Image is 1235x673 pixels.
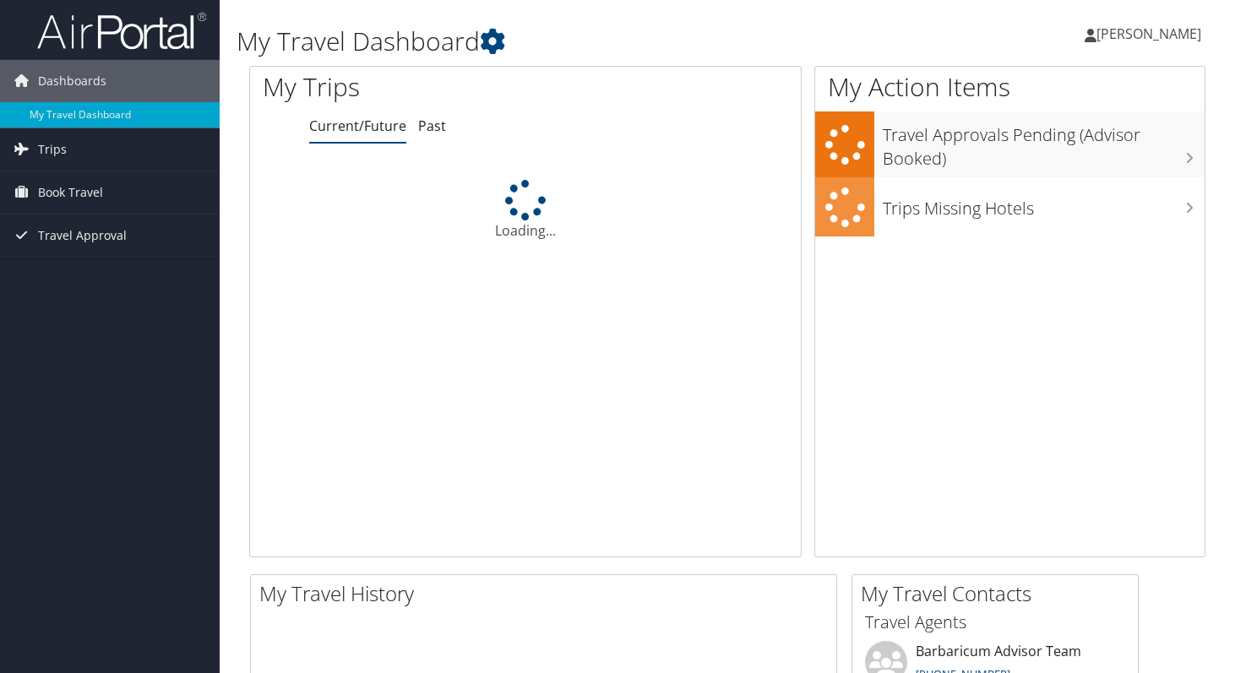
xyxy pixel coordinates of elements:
a: Travel Approvals Pending (Advisor Booked) [815,111,1205,176]
h3: Trips Missing Hotels [883,188,1205,220]
h1: My Travel Dashboard [237,24,891,59]
span: Trips [38,128,67,171]
h3: Travel Agents [865,611,1125,634]
h2: My Travel Contacts [861,579,1138,608]
span: Travel Approval [38,214,127,257]
img: airportal-logo.png [37,11,206,51]
h1: My Trips [263,69,558,105]
a: Past [418,117,446,135]
h2: My Travel History [259,579,836,608]
span: Book Travel [38,171,103,214]
h3: Travel Approvals Pending (Advisor Booked) [883,115,1205,171]
a: [PERSON_NAME] [1085,8,1218,59]
div: Loading... [250,180,801,241]
a: Current/Future [309,117,406,135]
span: Dashboards [38,60,106,102]
a: Trips Missing Hotels [815,177,1205,237]
span: [PERSON_NAME] [1096,24,1201,43]
h1: My Action Items [815,69,1205,105]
